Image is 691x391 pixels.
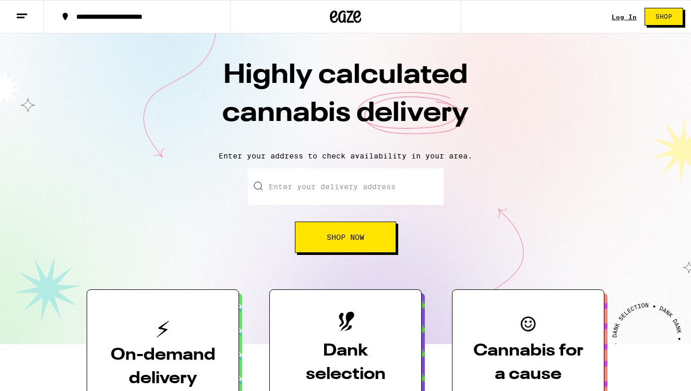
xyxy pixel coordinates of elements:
span: Shop [656,14,672,20]
h3: On-demand delivery [104,344,222,390]
h1: Highly calculated cannabis delivery [163,57,528,143]
input: Enter your delivery address [248,168,444,205]
button: Shop Now [295,222,396,253]
h3: Cannabis for a cause [469,339,587,386]
a: Shop [637,8,691,26]
p: Enter your address to check availability in your area. [10,152,681,160]
span: Shop Now [327,234,364,241]
h3: Dank selection [287,339,404,386]
a: Log In [612,14,637,20]
button: Shop [645,8,683,26]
